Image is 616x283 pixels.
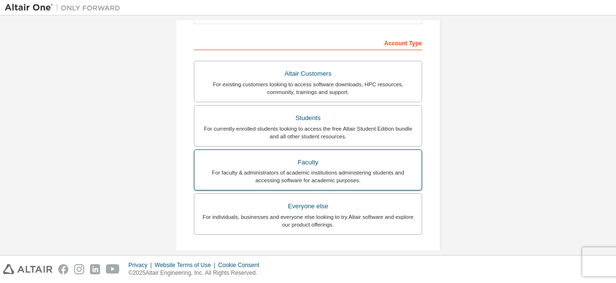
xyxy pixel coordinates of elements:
div: For existing customers looking to access software downloads, HPC resources, community, trainings ... [200,81,416,96]
img: linkedin.svg [90,264,100,274]
div: Cookie Consent [218,261,265,269]
img: youtube.svg [106,264,120,274]
div: For individuals, businesses and everyone else looking to try Altair software and explore our prod... [200,213,416,229]
div: Website Terms of Use [154,261,218,269]
div: Your Profile [194,249,422,265]
div: Faculty [200,156,416,169]
div: For currently enrolled students looking to access the free Altair Student Edition bundle and all ... [200,125,416,140]
div: Account Type [194,35,422,50]
img: altair_logo.svg [3,264,52,274]
div: Everyone else [200,200,416,213]
div: Students [200,111,416,125]
p: © 2025 Altair Engineering, Inc. All Rights Reserved. [128,269,265,277]
img: instagram.svg [74,264,84,274]
div: For faculty & administrators of academic institutions administering students and accessing softwa... [200,169,416,184]
img: Altair One [5,3,125,13]
img: facebook.svg [58,264,68,274]
div: Privacy [128,261,154,269]
div: Altair Customers [200,67,416,81]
